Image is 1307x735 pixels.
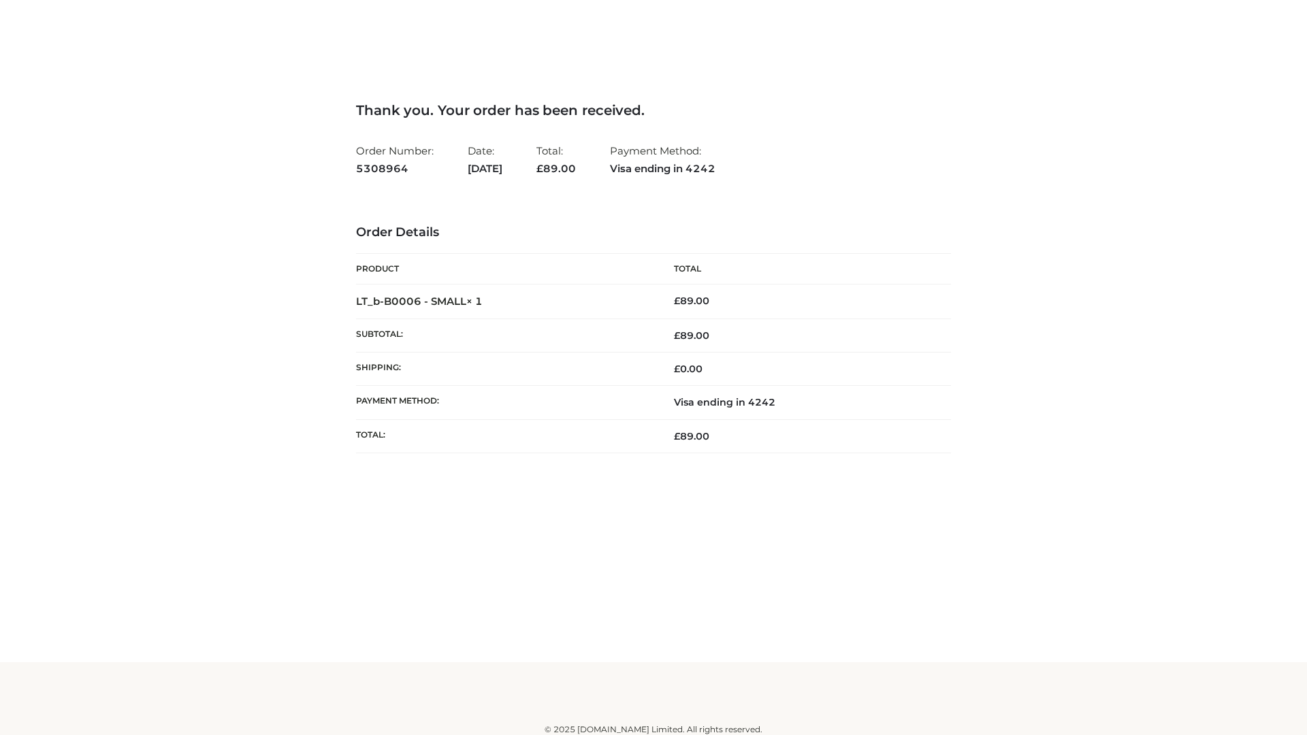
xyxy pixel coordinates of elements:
li: Total: [536,139,576,180]
th: Shipping: [356,353,653,386]
strong: 5308964 [356,160,434,178]
th: Product [356,254,653,284]
li: Order Number: [356,139,434,180]
span: £ [536,162,543,175]
td: Visa ending in 4242 [653,386,951,419]
span: £ [674,363,680,375]
h3: Order Details [356,225,951,240]
strong: × 1 [466,295,483,308]
span: 89.00 [536,162,576,175]
li: Date: [468,139,502,180]
strong: LT_b-B0006 - SMALL [356,295,483,308]
li: Payment Method: [610,139,715,180]
th: Total [653,254,951,284]
bdi: 89.00 [674,295,709,307]
th: Total: [356,419,653,453]
strong: [DATE] [468,160,502,178]
th: Subtotal: [356,318,653,352]
span: 89.00 [674,430,709,442]
th: Payment method: [356,386,653,419]
strong: Visa ending in 4242 [610,160,715,178]
span: £ [674,329,680,342]
span: £ [674,295,680,307]
span: 89.00 [674,329,709,342]
bdi: 0.00 [674,363,703,375]
h3: Thank you. Your order has been received. [356,102,951,118]
span: £ [674,430,680,442]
